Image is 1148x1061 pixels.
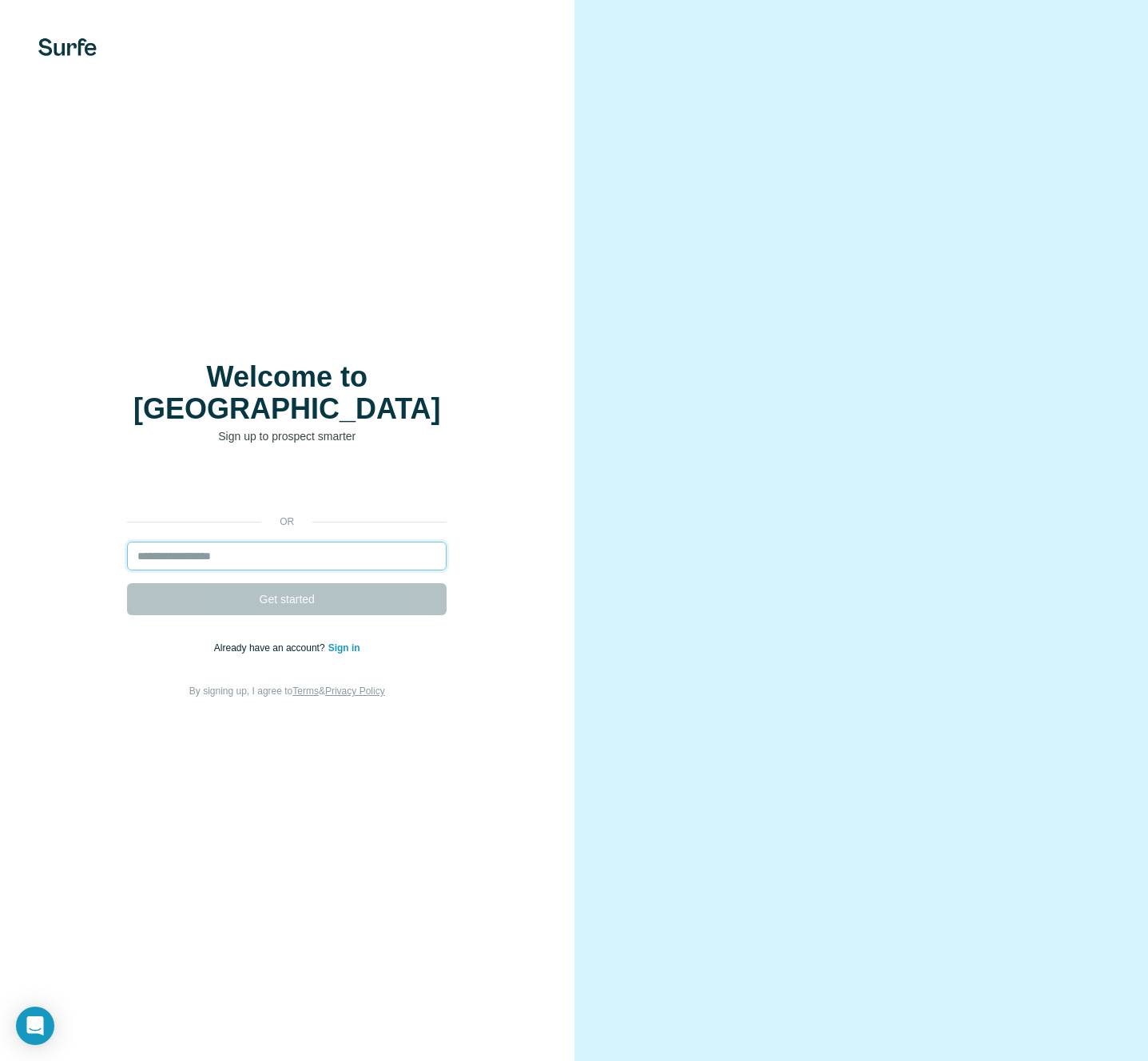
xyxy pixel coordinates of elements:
span: Already have an account? [214,642,328,654]
img: Surfe's logo [38,38,97,56]
a: Sign in [328,642,360,654]
span: By signing up, I agree to & [189,685,385,697]
p: or [261,515,312,529]
iframe: Sign in with Google Button [119,468,455,503]
p: Sign up to prospect smarter [127,428,447,444]
h1: Welcome to [GEOGRAPHIC_DATA] [127,361,447,425]
a: Terms [292,685,319,697]
div: Open Intercom Messenger [16,1007,54,1045]
a: Privacy Policy [325,685,385,697]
